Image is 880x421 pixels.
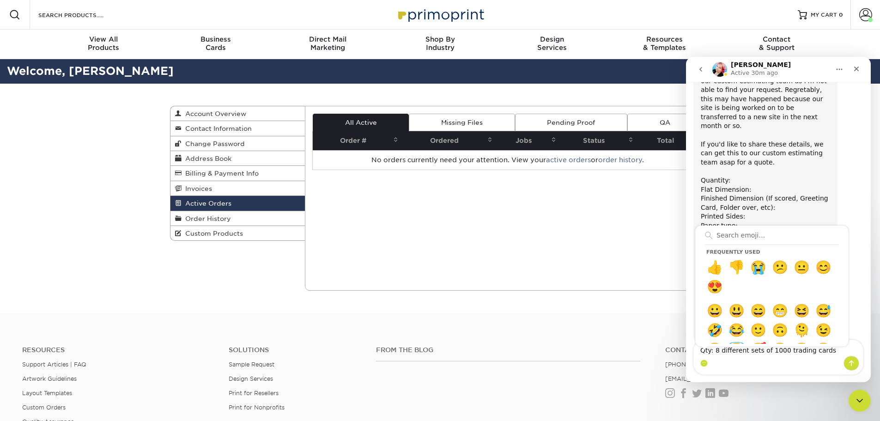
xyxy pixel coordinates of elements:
[229,361,274,368] a: Sample Request
[627,114,702,131] a: QA
[495,131,559,150] th: Jobs
[272,30,384,59] a: Direct MailMarketing
[182,230,243,237] span: Custom Products
[61,264,83,283] span: slightly smiling face
[559,131,636,150] th: Status
[182,170,259,177] span: Billing & Payment Info
[686,57,871,382] iframe: Intercom live chat
[849,390,871,412] iframe: Intercom live chat
[496,35,608,43] span: Design
[608,35,721,52] div: & Templates
[272,35,384,43] span: Direct Mail
[272,35,384,52] div: Marketing
[598,156,642,164] a: order history
[158,299,173,314] button: Send a message…
[127,264,148,283] span: wink
[384,30,496,59] a: Shop ByIndustry
[384,35,496,43] span: Shop By
[22,361,86,368] a: Support Articles | FAQ
[182,200,231,207] span: Active Orders
[48,30,160,59] a: View AllProducts
[182,185,212,192] span: Invoices
[384,35,496,52] div: Industry
[83,264,105,283] span: upside down face
[170,226,305,240] a: Custom Products
[105,264,127,283] span: melting face
[22,346,215,354] h4: Resources
[496,35,608,52] div: Services
[127,283,148,303] span: kissing heart
[721,35,833,43] span: Contact
[229,404,285,411] a: Print for Nonprofits
[182,110,246,117] span: Account Overview
[665,346,858,354] a: Contact
[394,5,486,24] img: Primoprint
[40,283,61,303] span: innocent
[170,106,305,121] a: Account Overview
[546,156,591,164] a: active orders
[105,283,127,303] span: star struck
[182,155,231,162] span: Address Book
[40,264,61,283] span: joy
[61,283,83,303] span: smiling face with 3 hearts
[313,114,409,131] a: All Active
[721,35,833,52] div: & Support
[229,375,273,382] a: Design Services
[376,346,640,354] h4: From the Blog
[313,131,401,150] th: Order #
[18,283,40,303] span: blush
[170,196,305,211] a: Active Orders
[665,375,776,382] a: [EMAIL_ADDRESS][DOMAIN_NAME]
[159,35,272,43] span: Business
[229,390,279,397] a: Print for Resellers
[608,35,721,43] span: Resources
[159,35,272,52] div: Cards
[313,150,703,170] td: No orders currently need your attention. View your or .
[18,264,40,283] span: rolling on the floor laughing
[8,283,177,299] textarea: Message…
[515,114,627,131] a: Pending Proof
[170,166,305,181] a: Billing & Payment Info
[48,35,160,43] span: View All
[170,211,305,226] a: Order History
[14,303,22,310] button: Emoji picker
[22,375,77,382] a: Artwork Guidelines
[170,136,305,151] a: Change Password
[15,1,144,201] div: Good morning, [PERSON_NAME]! Apologies for the late response from our custom estimating team as I...
[636,131,702,150] th: Total
[22,390,72,397] a: Layout Templates
[409,114,515,131] a: Missing Files
[496,30,608,59] a: DesignServices
[182,215,231,222] span: Order History
[182,140,245,147] span: Change Password
[182,125,252,132] span: Contact Information
[839,12,843,18] span: 0
[83,283,105,303] span: heart eyes
[401,131,495,150] th: Ordered
[608,30,721,59] a: Resources& Templates
[811,11,837,19] span: MY CART
[170,151,305,166] a: Address Book
[10,169,162,289] div: grinningsmileysmilegrinlaughingsweat smilerolling on the floor laughingjoyslightly smiling faceup...
[159,30,272,59] a: BusinessCards
[229,346,362,354] h4: Solutions
[22,404,66,411] a: Custom Orders
[721,30,833,59] a: Contact& Support
[48,35,160,52] div: Products
[170,121,305,136] a: Contact Information
[665,361,722,368] a: [PHONE_NUMBER]
[37,9,127,20] input: SEARCH PRODUCTS.....
[170,181,305,196] a: Invoices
